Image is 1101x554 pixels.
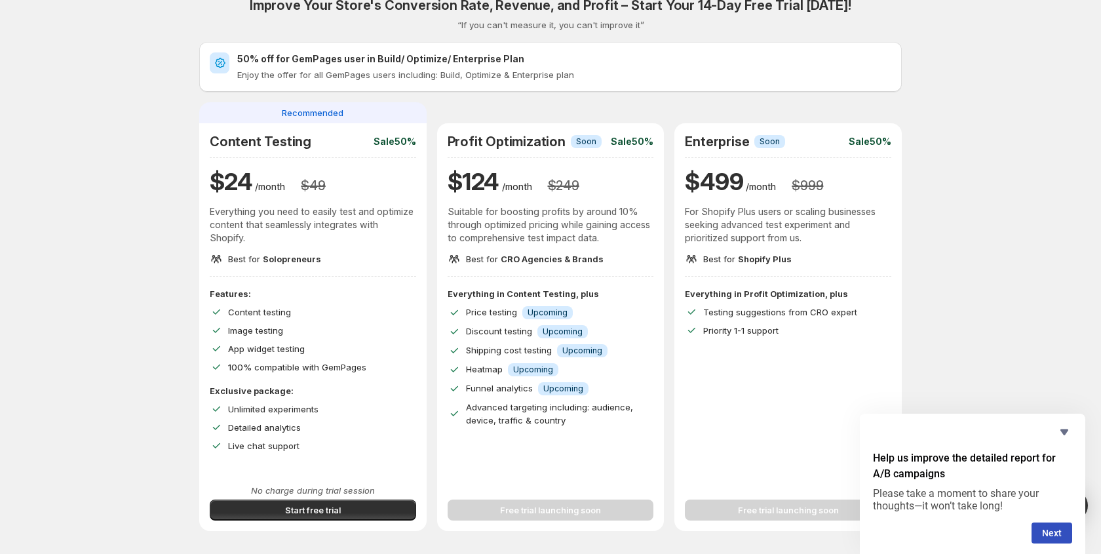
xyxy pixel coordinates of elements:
[210,166,252,197] h1: $ 24
[685,134,749,149] h2: Enterprise
[792,178,823,193] h3: $ 999
[703,307,857,317] span: Testing suggestions from CRO expert
[285,504,341,517] span: Start free trial
[210,484,416,497] p: No charge during trial session
[210,384,416,397] p: Exclusive package:
[228,422,301,433] span: Detailed analytics
[703,252,792,266] p: Best for
[448,205,654,245] p: Suitable for boosting profits by around 10% through optimized pricing while gaining access to com...
[228,404,319,414] span: Unlimited experiments
[502,180,532,193] p: /month
[543,326,583,337] span: Upcoming
[1032,523,1072,544] button: Next question
[685,205,891,245] p: For Shopify Plus users or scaling businesses seeking advanced test experiment and prioritized sup...
[543,384,583,394] span: Upcoming
[1056,424,1072,440] button: Hide survey
[457,18,644,31] p: “If you can't measure it, you can't improve it”
[228,252,321,266] p: Best for
[738,254,792,264] span: Shopify Plus
[301,178,325,193] h3: $ 49
[282,106,343,119] span: Recommended
[255,180,285,193] p: /month
[210,287,416,300] p: Features:
[228,362,366,372] span: 100% compatible with GemPages
[374,135,416,148] p: Sale 50%
[849,135,891,148] p: Sale 50%
[685,287,891,300] p: Everything in Profit Optimization, plus
[513,365,553,375] span: Upcoming
[448,134,566,149] h2: Profit Optimization
[501,254,604,264] span: CRO Agencies & Brands
[466,252,604,266] p: Best for
[576,136,596,147] span: Soon
[873,450,1072,482] h2: Help us improve the detailed report for A/B campaigns
[237,52,891,66] h2: 50% off for GemPages user in Build/ Optimize/ Enterprise Plan
[466,383,533,393] span: Funnel analytics
[562,346,602,356] span: Upcoming
[263,254,321,264] span: Solopreneurs
[873,424,1072,544] div: Help us improve the detailed report for A/B campaigns
[448,166,499,197] h1: $ 124
[611,135,653,148] p: Sale 50%
[228,344,305,354] span: App widget testing
[746,180,776,193] p: /month
[210,500,416,521] button: Start free trial
[760,136,780,147] span: Soon
[210,205,416,245] p: Everything you need to easily test and optimize content that seamlessly integrates with Shopify.
[237,68,891,81] p: Enjoy the offer for all GemPages users including: Build, Optimize & Enterprise plan
[703,325,779,336] span: Priority 1-1 support
[873,487,1072,512] p: Please take a moment to share your thoughts—it won’t take long!
[685,166,743,197] h1: $ 499
[466,364,503,374] span: Heatmap
[228,325,283,336] span: Image testing
[448,287,654,300] p: Everything in Content Testing, plus
[466,402,633,425] span: Advanced targeting including: audience, device, traffic & country
[210,134,311,149] h2: Content Testing
[528,307,568,318] span: Upcoming
[228,307,291,317] span: Content testing
[466,307,517,317] span: Price testing
[228,441,299,451] span: Live chat support
[466,345,552,355] span: Shipping cost testing
[466,326,532,336] span: Discount testing
[548,178,579,193] h3: $ 249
